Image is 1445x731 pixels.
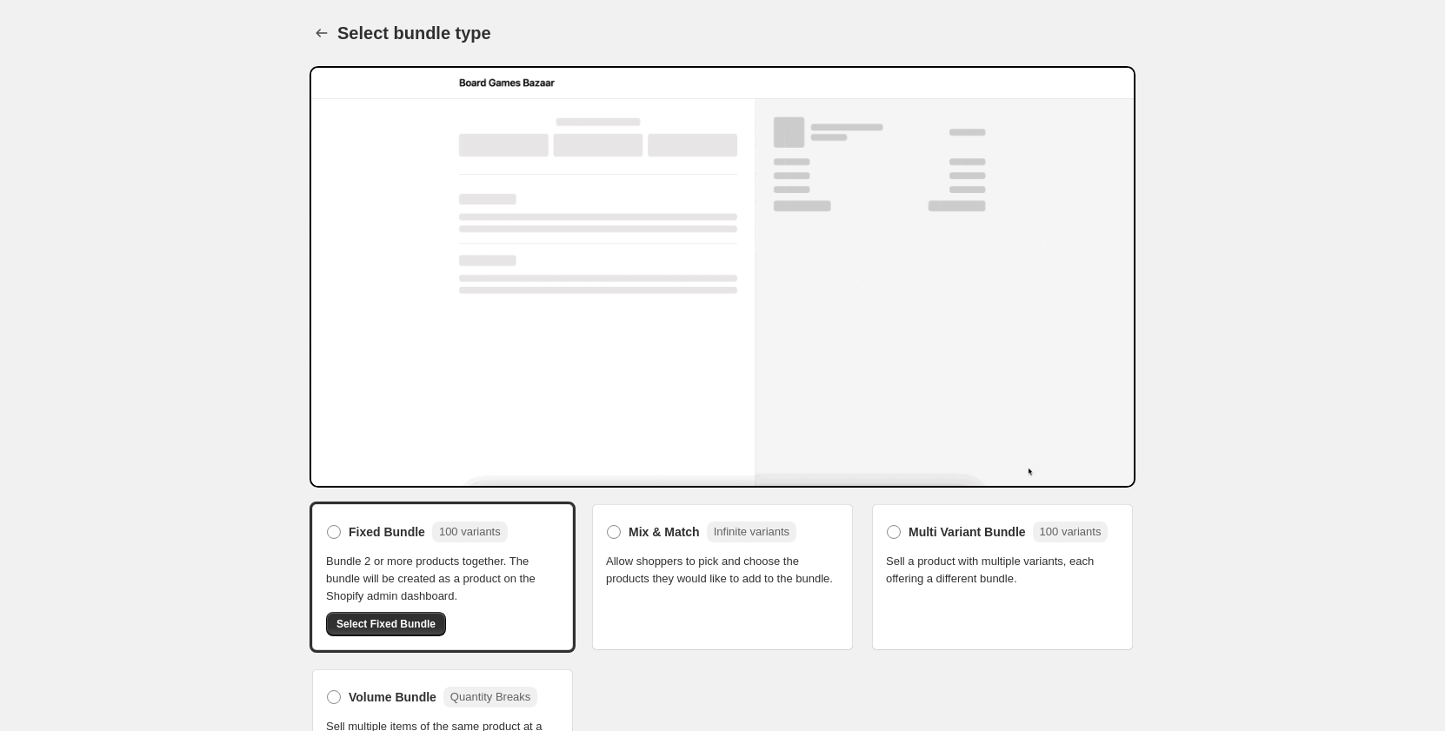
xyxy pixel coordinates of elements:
span: Infinite variants [714,525,789,538]
span: Fixed Bundle [349,523,425,541]
button: Back [310,21,334,45]
span: 100 variants [439,525,501,538]
span: Quantity Breaks [450,690,531,703]
span: 100 variants [1040,525,1102,538]
button: Select Fixed Bundle [326,612,446,636]
span: Volume Bundle [349,688,436,706]
span: Sell a product with multiple variants, each offering a different bundle. [886,553,1119,588]
span: Bundle 2 or more products together. The bundle will be created as a product on the Shopify admin ... [326,553,559,605]
span: Mix & Match [629,523,700,541]
span: Select Fixed Bundle [336,617,436,631]
h1: Select bundle type [337,23,491,43]
img: Bundle Preview [310,66,1135,488]
span: Allow shoppers to pick and choose the products they would like to add to the bundle. [606,553,839,588]
span: Multi Variant Bundle [909,523,1026,541]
